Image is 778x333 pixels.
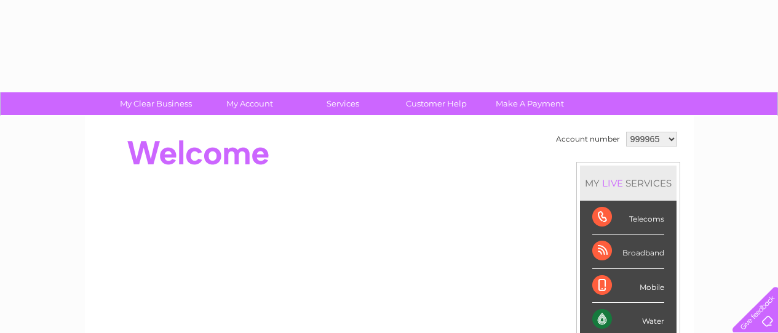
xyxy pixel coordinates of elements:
[580,166,677,201] div: MY SERVICES
[386,92,487,115] a: Customer Help
[479,92,581,115] a: Make A Payment
[592,235,664,268] div: Broadband
[292,92,394,115] a: Services
[199,92,300,115] a: My Account
[553,129,623,150] td: Account number
[592,201,664,235] div: Telecoms
[592,269,664,303] div: Mobile
[105,92,207,115] a: My Clear Business
[600,177,625,189] div: LIVE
